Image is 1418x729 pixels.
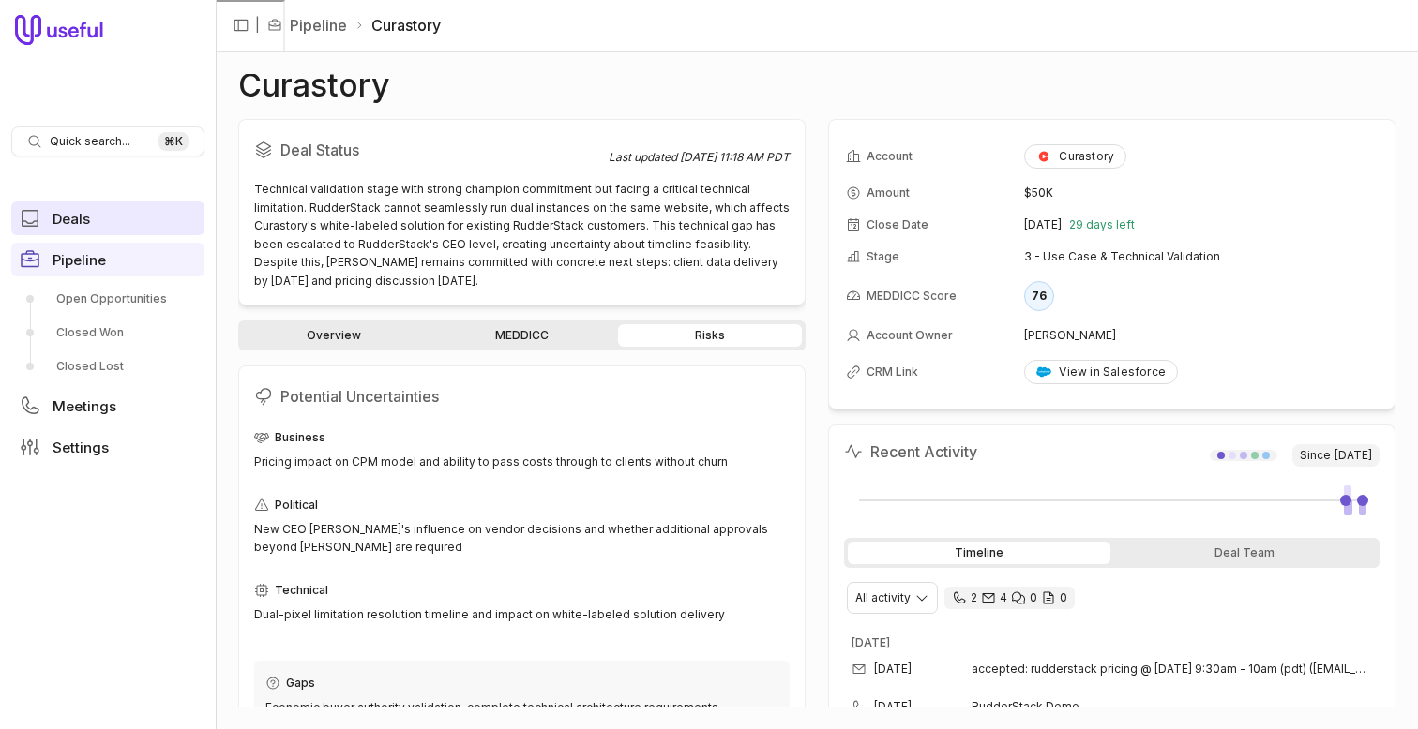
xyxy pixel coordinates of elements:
span: Deals [53,212,90,226]
a: Overview [242,324,426,347]
a: Open Opportunities [11,284,204,314]
span: MEDDICC Score [867,289,957,304]
span: Meetings [53,399,116,413]
div: Curastory [1036,149,1114,164]
span: Pipeline [53,253,106,267]
time: [DATE] [1024,217,1062,232]
span: 29 days left [1069,217,1135,232]
span: | [255,14,260,37]
span: Close Date [867,217,928,232]
a: Closed Lost [11,351,204,381]
a: Settings [11,430,204,464]
span: Settings [53,440,109,454]
div: Technical validation stage with strong champion commitment but facing a critical technical limita... [254,180,790,290]
time: [DATE] [874,662,912,677]
div: Business [254,426,790,449]
a: Pipeline [290,14,347,37]
a: MEDDICC [430,324,613,347]
div: 76 [1024,281,1054,311]
span: Account [867,149,913,164]
span: accepted: rudderstack pricing @ [DATE] 9:30am - 10am (pdt) ([EMAIL_ADDRESS][DOMAIN_NAME]) [972,662,1372,677]
span: Since [1292,444,1380,467]
time: [DATE] [1335,448,1372,463]
span: CRM Link [867,364,918,379]
span: Quick search... [50,134,130,149]
a: Closed Won [11,318,204,348]
time: [DATE] 11:18 AM PDT [680,150,790,164]
button: Collapse sidebar [227,11,255,39]
a: Deals [11,201,204,235]
li: Curastory [354,14,441,37]
div: Deal Team [1114,542,1377,564]
span: Account Owner [867,328,953,343]
div: Political [254,494,790,516]
div: Pricing impact on CPM model and ability to pass costs through to clients without churn [254,453,790,471]
div: Pipeline submenu [11,284,204,381]
td: 3 - Use Case & Technical Validation [1024,242,1378,272]
h2: Recent Activity [844,440,977,463]
div: Last updated [609,150,790,165]
kbd: ⌘ K [158,132,189,151]
button: Curastory [1024,144,1126,169]
div: View in Salesforce [1036,364,1166,379]
td: $50K [1024,178,1378,208]
h2: Potential Uncertainties [254,381,790,411]
span: Amount [867,186,910,201]
div: 2 calls and 4 email threads [944,587,1075,609]
td: [PERSON_NAME] [1024,320,1378,350]
a: Pipeline [11,243,204,276]
h1: Curastory [238,74,390,97]
a: View in Salesforce [1024,360,1178,384]
a: Meetings [11,389,204,423]
div: New CEO [PERSON_NAME]'s influence on vendor decisions and whether additional approvals beyond [PE... [254,520,790,557]
time: [DATE] [852,635,890,649]
a: Risks [618,324,802,347]
div: Dual-pixel limitation resolution timeline and impact on white-labeled solution delivery [254,605,790,624]
span: RudderStack Demo [972,699,1350,714]
time: [DATE] [874,699,912,714]
span: Stage [867,249,899,264]
div: Timeline [848,542,1110,564]
h2: Deal Status [254,135,609,165]
div: Gaps [265,672,778,694]
div: Technical [254,579,790,602]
